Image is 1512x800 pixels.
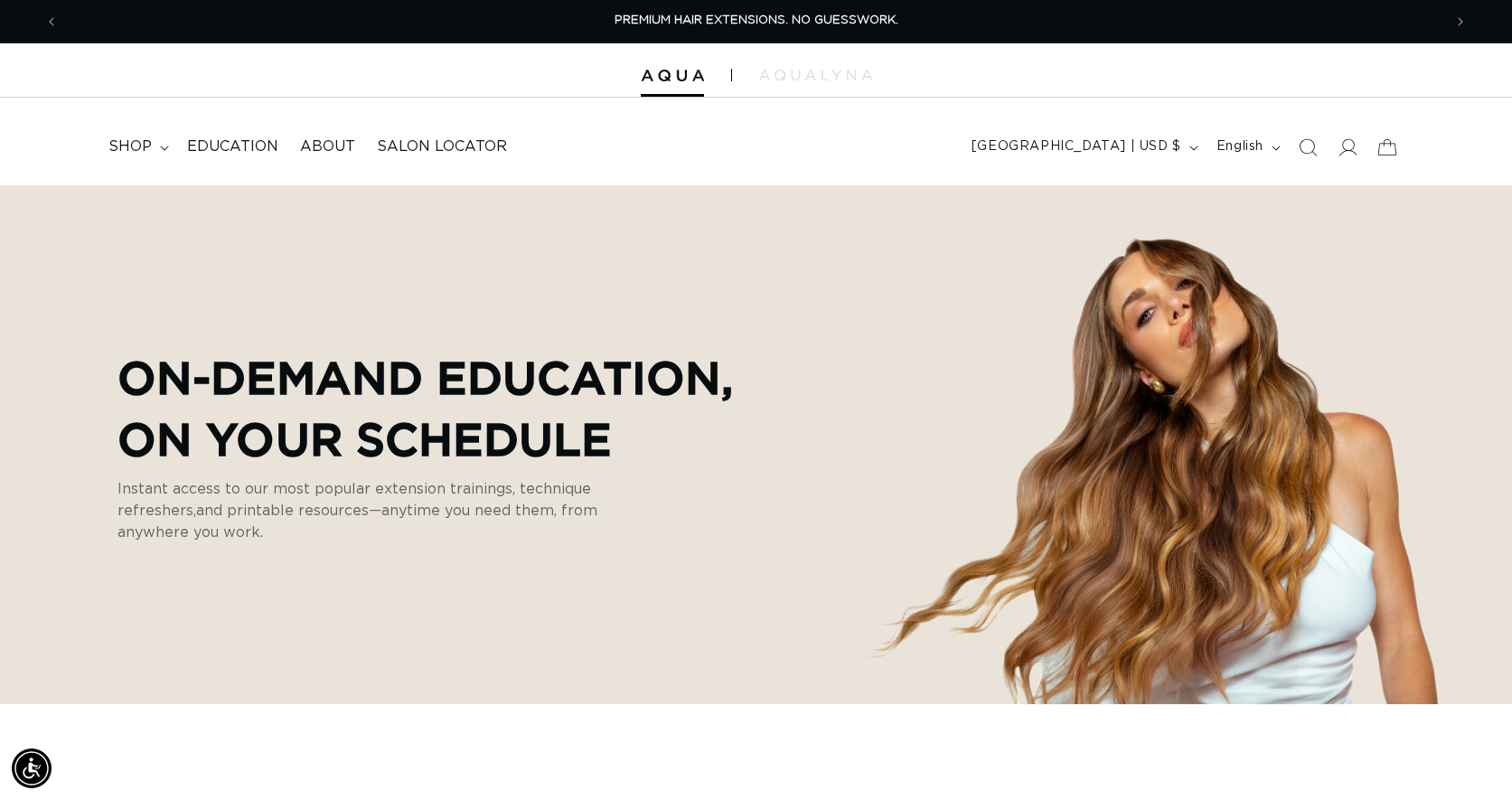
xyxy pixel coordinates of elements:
[1422,713,1512,800] iframe: Chat Widget
[961,130,1206,165] button: [GEOGRAPHIC_DATA] | USD $
[972,137,1181,156] span: [GEOGRAPHIC_DATA] | USD $
[759,70,872,80] img: aqualyna.com
[300,137,355,156] span: About
[98,127,176,167] summary: shop
[108,137,152,156] span: shop
[1216,137,1263,156] span: English
[117,346,733,469] p: On-Demand Education, On Your Schedule
[1441,5,1480,39] button: Next announcement
[1206,130,1288,165] button: English
[641,70,704,82] img: Aqua Hair Extensions
[117,478,642,543] p: Instant access to our most popular extension trainings, technique refreshers,and printable resour...
[32,5,71,39] button: Previous announcement
[12,748,52,788] div: Accessibility Menu
[1288,127,1328,167] summary: Search
[377,137,507,156] span: Salon Locator
[289,127,366,167] a: About
[615,14,898,26] span: PREMIUM HAIR EXTENSIONS. NO GUESSWORK.
[176,127,289,167] a: Education
[366,127,518,167] a: Salon Locator
[187,137,278,156] span: Education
